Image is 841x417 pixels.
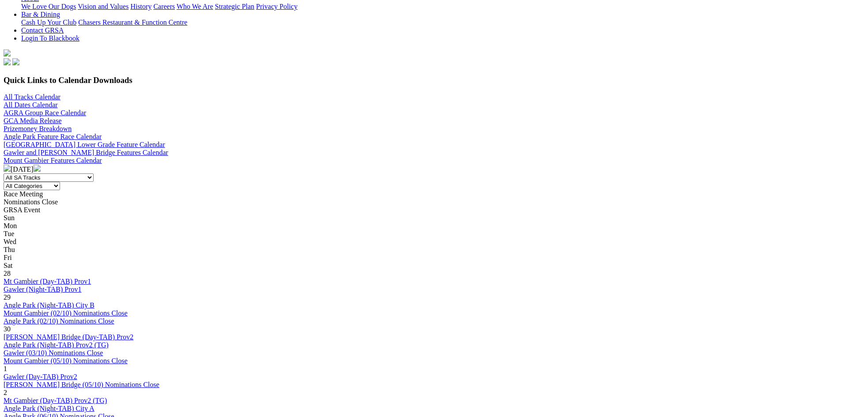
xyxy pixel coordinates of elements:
[4,270,11,277] span: 28
[4,389,7,396] span: 2
[4,222,837,230] div: Mon
[4,214,837,222] div: Sun
[4,58,11,65] img: facebook.svg
[4,341,109,349] a: Angle Park (Night-TAB) Prov2 (TG)
[21,3,76,10] a: We Love Our Dogs
[4,165,837,173] div: [DATE]
[21,34,79,42] a: Login To Blackbook
[4,317,114,325] a: Angle Park (02/10) Nominations Close
[21,19,837,26] div: Bar & Dining
[4,262,837,270] div: Sat
[4,254,837,262] div: Fri
[4,165,11,172] img: chevron-left-pager-white.svg
[21,11,60,18] a: Bar & Dining
[21,26,64,34] a: Contact GRSA
[4,117,62,124] a: GCA Media Release
[130,3,151,10] a: History
[4,373,77,380] a: Gawler (Day-TAB) Prov2
[21,19,76,26] a: Cash Up Your Club
[4,301,94,309] a: Angle Park (Night-TAB) City B
[78,19,187,26] a: Chasers Restaurant & Function Centre
[4,49,11,56] img: logo-grsa-white.png
[4,125,72,132] a: Prizemoney Breakdown
[4,325,11,333] span: 30
[78,3,128,10] a: Vision and Values
[4,93,60,101] a: All Tracks Calendar
[215,3,254,10] a: Strategic Plan
[4,405,94,412] a: Angle Park (Night-TAB) City A
[4,333,133,341] a: [PERSON_NAME] Bridge (Day-TAB) Prov2
[4,238,837,246] div: Wed
[4,109,86,116] a: AGRA Group Race Calendar
[4,157,102,164] a: Mount Gambier Features Calendar
[4,198,837,206] div: Nominations Close
[256,3,298,10] a: Privacy Policy
[4,230,837,238] div: Tue
[4,278,91,285] a: Mt Gambier (Day-TAB) Prov1
[4,133,102,140] a: Angle Park Feature Race Calendar
[4,349,103,357] a: Gawler (03/10) Nominations Close
[4,357,128,364] a: Mount Gambier (05/10) Nominations Close
[4,149,168,156] a: Gawler and [PERSON_NAME] Bridge Features Calendar
[4,141,165,148] a: [GEOGRAPHIC_DATA] Lower Grade Feature Calendar
[4,101,58,109] a: All Dates Calendar
[4,309,128,317] a: Mount Gambier (02/10) Nominations Close
[12,58,19,65] img: twitter.svg
[177,3,213,10] a: Who We Are
[153,3,175,10] a: Careers
[4,286,81,293] a: Gawler (Night-TAB) Prov1
[4,190,837,198] div: Race Meeting
[4,397,107,404] a: Mt Gambier (Day-TAB) Prov2 (TG)
[4,75,837,85] h3: Quick Links to Calendar Downloads
[4,365,7,372] span: 1
[21,3,837,11] div: About
[34,165,41,172] img: chevron-right-pager-white.svg
[4,246,837,254] div: Thu
[4,293,11,301] span: 29
[4,206,837,214] div: GRSA Event
[4,381,159,388] a: [PERSON_NAME] Bridge (05/10) Nominations Close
